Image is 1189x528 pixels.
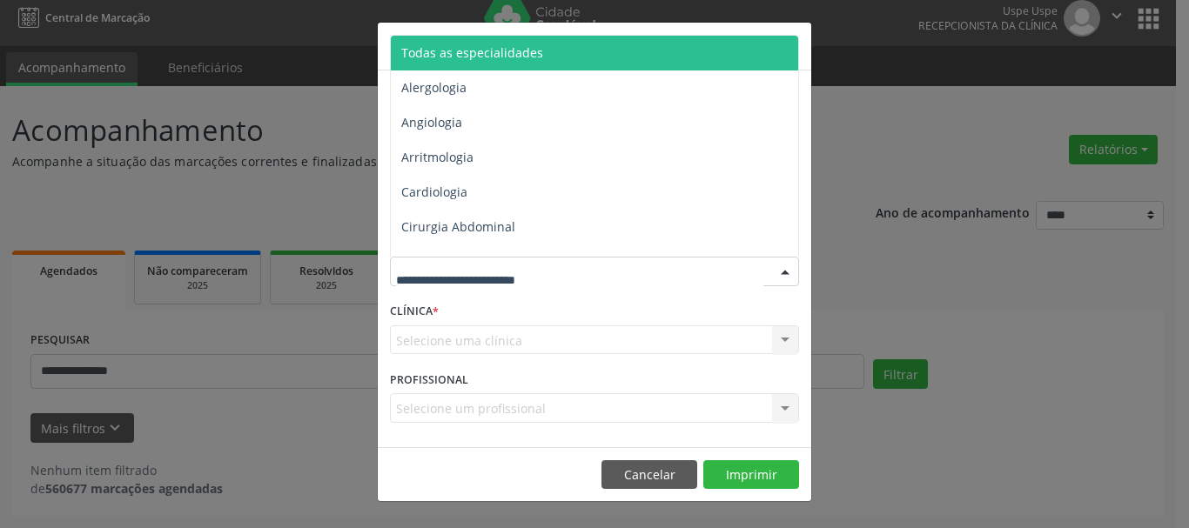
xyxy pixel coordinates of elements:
[401,218,515,235] span: Cirurgia Abdominal
[601,460,697,490] button: Cancelar
[401,184,467,200] span: Cardiologia
[390,366,468,393] label: PROFISSIONAL
[401,253,508,270] span: Cirurgia Bariatrica
[703,460,799,490] button: Imprimir
[401,114,462,130] span: Angiologia
[390,298,439,325] label: CLÍNICA
[776,23,811,65] button: Close
[401,149,474,165] span: Arritmologia
[401,79,467,96] span: Alergologia
[390,35,589,57] h5: Relatório de agendamentos
[401,44,543,61] span: Todas as especialidades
